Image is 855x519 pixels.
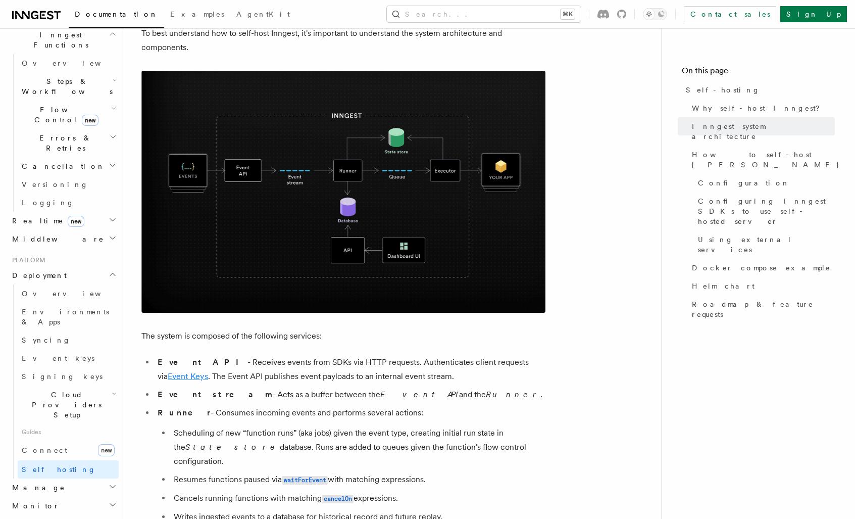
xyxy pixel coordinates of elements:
strong: Event API [158,357,247,367]
em: Runner [486,390,540,399]
span: Deployment [8,270,67,280]
button: Deployment [8,266,119,285]
a: Configuration [694,174,835,192]
a: Sign Up [780,6,847,22]
span: Flow Control [18,105,111,125]
span: How to self-host [PERSON_NAME] [692,150,840,170]
img: Inngest system architecture diagram [141,71,545,313]
a: Versioning [18,175,119,194]
a: AgentKit [230,3,296,27]
span: Guides [18,424,119,440]
li: Resumes functions paused via with matching expressions. [171,473,545,487]
span: Logging [22,199,74,207]
kbd: ⌘K [561,9,575,19]
a: Event Keys [168,371,208,381]
a: Self hosting [18,460,119,479]
a: Signing keys [18,367,119,386]
span: Docker compose example [692,263,831,273]
span: Realtime [8,216,84,226]
span: Overview [22,290,126,298]
a: How to self-host [PERSON_NAME] [688,146,835,174]
strong: Runner [158,408,211,417]
a: Connectnew [18,440,119,460]
li: Scheduling of new “function runs” (aka jobs) given the event type, creating initial run state in ... [171,426,545,468]
a: waitForEvent [282,475,328,484]
span: new [68,216,84,227]
div: Deployment [8,285,119,479]
a: Documentation [69,3,164,28]
a: Event keys [18,349,119,367]
button: Middleware [8,230,119,248]
button: Search...⌘K [387,6,581,22]
span: Using external services [698,234,835,255]
span: Event keys [22,354,94,362]
button: Errors & Retries [18,129,119,157]
a: Using external services [694,230,835,259]
a: Roadmap & feature requests [688,295,835,323]
strong: Event stream [158,390,272,399]
span: Inngest system architecture [692,121,835,141]
div: Inngest Functions [8,54,119,212]
code: cancelOn [322,495,354,503]
a: Helm chart [688,277,835,295]
button: Steps & Workflows [18,72,119,101]
p: To best understand how to self-host Inngest, it's important to understand the system architecture... [141,26,545,55]
li: Cancels running functions with matching expressions. [171,491,545,506]
span: Examples [170,10,224,18]
a: Docker compose example [688,259,835,277]
a: Overview [18,54,119,72]
button: Monitor [8,497,119,515]
li: - Acts as a buffer between the and the . [155,388,545,402]
span: new [98,444,115,456]
span: Self hosting [22,465,96,474]
span: Environments & Apps [22,308,109,326]
span: Errors & Retries [18,133,110,153]
span: Roadmap & feature requests [692,299,835,319]
span: Helm chart [692,281,755,291]
span: Cancellation [18,161,105,171]
a: Logging [18,194,119,212]
p: The system is composed of the following services: [141,329,545,343]
span: Signing keys [22,372,103,381]
a: Configuring Inngest SDKs to use self-hosted server [694,192,835,230]
span: Connect [22,446,67,454]
a: Environments & Apps [18,303,119,331]
a: Why self-host Inngest? [688,99,835,117]
button: Realtimenew [8,212,119,230]
code: waitForEvent [282,476,328,485]
span: Steps & Workflows [18,76,113,97]
span: Manage [8,483,65,493]
a: Overview [18,285,119,303]
span: Documentation [75,10,158,18]
li: - Receives events from SDKs via HTTP requests. Authenticates client requests via . The Event API ... [155,355,545,384]
span: Syncing [22,336,71,344]
span: Platform [8,256,45,264]
a: Contact sales [684,6,776,22]
span: Configuring Inngest SDKs to use self-hosted server [698,196,835,226]
button: Manage [8,479,119,497]
span: AgentKit [236,10,290,18]
span: Inngest Functions [8,30,109,50]
span: Configuration [698,178,790,188]
button: Flow Controlnew [18,101,119,129]
a: cancelOn [322,493,354,503]
span: Versioning [22,180,88,188]
a: Inngest system architecture [688,117,835,146]
a: Examples [164,3,230,27]
span: Cloud Providers Setup [18,390,112,420]
a: Self-hosting [682,81,835,99]
em: Event API [380,390,459,399]
span: new [82,115,98,126]
span: Self-hosting [686,85,760,95]
button: Cancellation [18,157,119,175]
span: Why self-host Inngest? [692,103,827,113]
span: Monitor [8,501,60,511]
button: Toggle dark mode [643,8,667,20]
span: Overview [22,59,126,67]
a: Syncing [18,331,119,349]
span: Middleware [8,234,104,244]
button: Inngest Functions [8,26,119,54]
em: State store [185,442,280,452]
button: Cloud Providers Setup [18,386,119,424]
h4: On this page [682,65,835,81]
